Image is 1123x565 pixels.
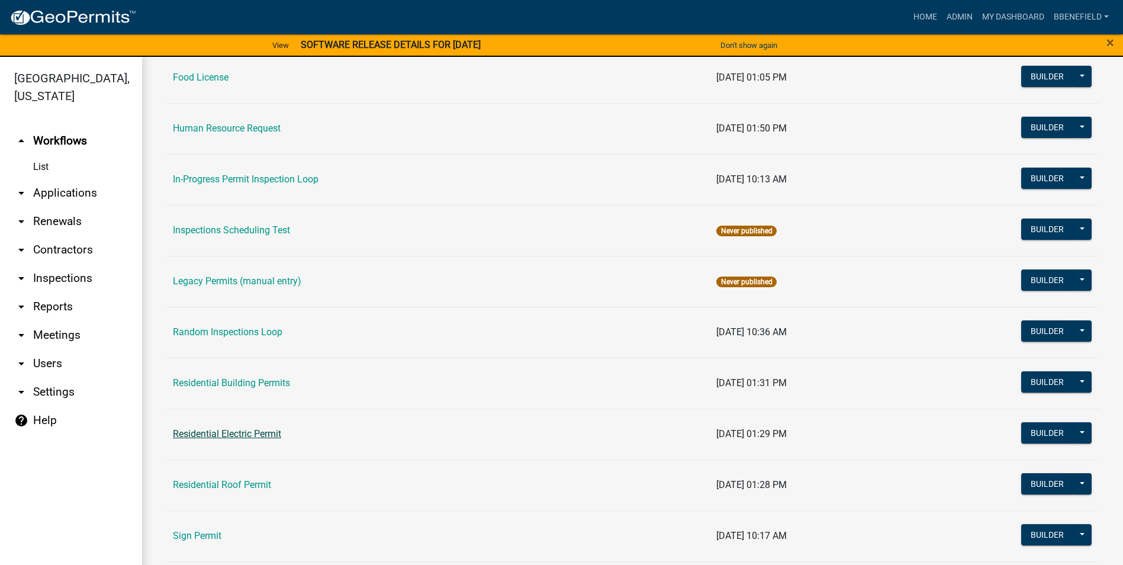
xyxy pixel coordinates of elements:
[14,271,28,285] i: arrow_drop_down
[1021,320,1073,342] button: Builder
[977,6,1049,28] a: My Dashboard
[301,39,481,50] strong: SOFTWARE RELEASE DETAILS FOR [DATE]
[14,300,28,314] i: arrow_drop_down
[173,428,281,439] a: Residential Electric Permit
[268,36,294,55] a: View
[173,377,290,389] a: Residential Building Permits
[1021,524,1073,545] button: Builder
[14,357,28,371] i: arrow_drop_down
[1106,36,1114,50] button: Close
[1021,269,1073,291] button: Builder
[14,134,28,148] i: arrow_drop_up
[1021,473,1073,495] button: Builder
[14,328,28,342] i: arrow_drop_down
[14,413,28,428] i: help
[716,174,787,185] span: [DATE] 10:13 AM
[14,243,28,257] i: arrow_drop_down
[173,224,290,236] a: Inspections Scheduling Test
[1021,371,1073,393] button: Builder
[14,186,28,200] i: arrow_drop_down
[14,214,28,229] i: arrow_drop_down
[1021,117,1073,138] button: Builder
[173,530,221,541] a: Sign Permit
[1021,219,1073,240] button: Builder
[1021,168,1073,189] button: Builder
[1106,34,1114,51] span: ×
[716,123,787,134] span: [DATE] 01:50 PM
[909,6,942,28] a: Home
[1049,6,1114,28] a: BBenefield
[716,72,787,83] span: [DATE] 01:05 PM
[716,36,782,55] button: Don't show again
[716,428,787,439] span: [DATE] 01:29 PM
[14,385,28,399] i: arrow_drop_down
[716,277,776,287] span: Never published
[1021,66,1073,87] button: Builder
[1021,422,1073,444] button: Builder
[716,479,787,490] span: [DATE] 01:28 PM
[173,72,229,83] a: Food License
[942,6,977,28] a: Admin
[173,174,318,185] a: In-Progress Permit Inspection Loop
[716,377,787,389] span: [DATE] 01:31 PM
[173,123,281,134] a: Human Resource Request
[716,226,776,236] span: Never published
[173,275,301,287] a: Legacy Permits (manual entry)
[173,479,271,490] a: Residential Roof Permit
[716,530,787,541] span: [DATE] 10:17 AM
[173,326,282,338] a: Random Inspections Loop
[716,326,787,338] span: [DATE] 10:36 AM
